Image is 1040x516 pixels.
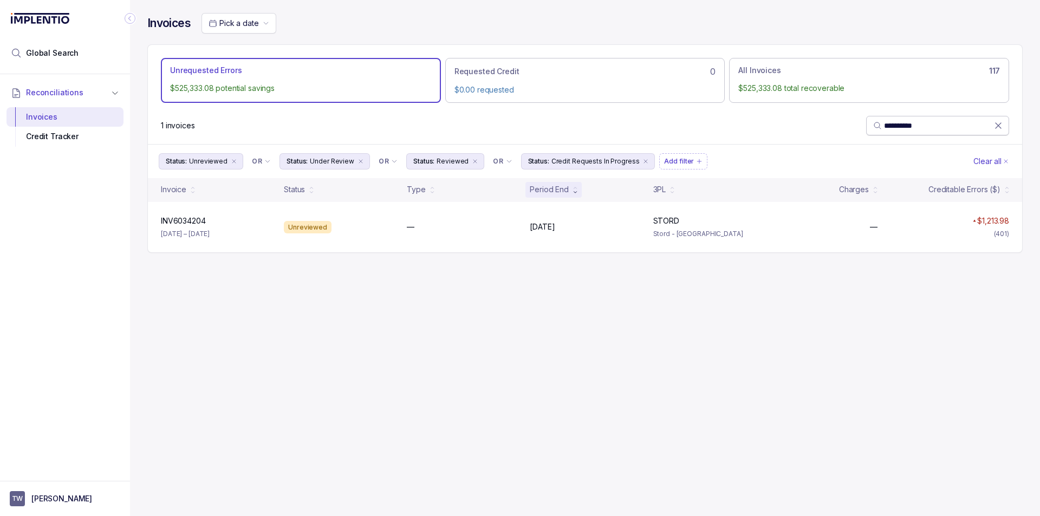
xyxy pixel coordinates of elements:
button: Filter Chip Credit Requests In Progress [521,153,655,169]
ul: Action Tab Group [161,58,1009,102]
div: remove content [471,157,479,166]
button: Filter Chip Connector undefined [489,154,516,169]
p: $0.00 requested [454,84,716,95]
p: — [870,221,877,232]
li: Filter Chip Connector undefined [493,157,512,166]
p: INV6034204 [161,215,206,226]
button: User initials[PERSON_NAME] [10,491,120,506]
div: Period End [530,184,569,195]
button: Filter Chip Connector undefined [374,154,402,169]
div: 3PL [653,184,666,195]
div: 0 [454,65,716,78]
button: Filter Chip Add filter [659,153,707,169]
button: Filter Chip Reviewed [406,153,484,169]
p: [PERSON_NAME] [31,493,92,504]
search: Date Range Picker [209,18,258,29]
div: remove content [230,157,238,166]
p: OR [493,157,503,166]
p: — [407,221,414,232]
button: Filter Chip Connector undefined [248,154,275,169]
p: Unreviewed [189,156,227,167]
button: Filter Chip Under Review [279,153,370,169]
div: Status [284,184,305,195]
p: Credit Requests In Progress [551,156,640,167]
p: Under Review [310,156,354,167]
span: Pick a date [219,18,258,28]
p: OR [379,157,389,166]
p: Unrequested Errors [170,65,242,76]
p: [DATE] – [DATE] [161,228,210,239]
div: Collapse Icon [123,12,136,25]
div: Unreviewed [284,221,331,234]
p: $1,213.98 [977,215,1009,226]
p: Clear all [973,156,1002,167]
h4: Invoices [147,16,191,31]
p: Reviewed [437,156,469,167]
button: Clear Filters [971,153,1011,169]
button: Filter Chip Unreviewed [159,153,243,169]
div: Type [407,184,425,195]
img: red pointer upwards [973,219,976,222]
span: Reconciliations [26,87,83,98]
p: 1 invoices [161,120,195,131]
div: remove content [641,157,650,166]
div: Charges [839,184,869,195]
div: Creditable Errors ($) [928,184,1000,195]
div: Invoices [15,107,115,127]
p: Status: [528,156,549,167]
ul: Filter Group [159,153,971,169]
p: Add filter [664,156,694,167]
p: Stord - [GEOGRAPHIC_DATA] [653,228,763,239]
p: $525,333.08 potential savings [170,83,432,94]
span: User initials [10,491,25,506]
div: Reconciliations [6,105,123,149]
p: $525,333.08 total recoverable [738,83,1000,94]
div: Invoice [161,184,186,195]
div: (401) [994,228,1009,239]
p: Status: [287,156,308,167]
li: Filter Chip Connector undefined [252,157,271,166]
p: All Invoices [738,65,781,76]
p: Status: [166,156,187,167]
div: remove content [356,157,365,166]
li: Filter Chip Connector undefined [379,157,398,166]
p: [DATE] [530,221,555,232]
button: Reconciliations [6,81,123,104]
p: Requested Credit [454,66,519,77]
div: Remaining page entries [161,120,195,131]
div: Credit Tracker [15,127,115,146]
button: Date Range Picker [201,13,276,34]
p: STORD [653,215,679,226]
h6: 117 [989,67,1000,75]
p: Status: [413,156,434,167]
span: Global Search [26,48,79,58]
p: OR [252,157,262,166]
